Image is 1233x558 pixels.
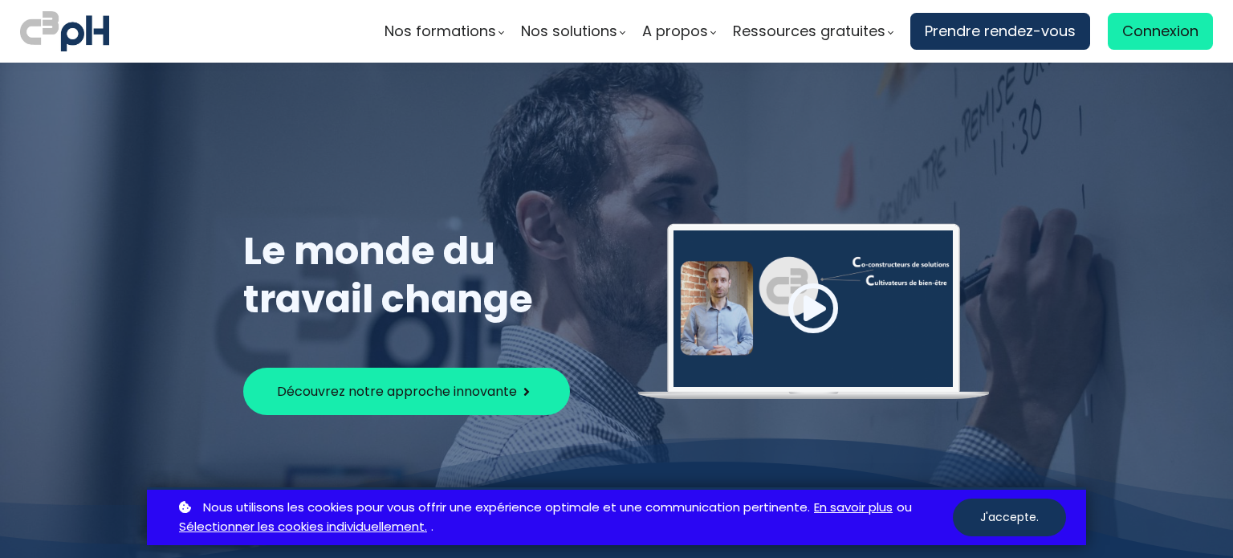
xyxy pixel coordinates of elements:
[175,498,953,538] p: ou .
[733,19,885,43] span: Ressources gratuites
[243,224,533,326] span: Le monde du travail change
[521,19,617,43] span: Nos solutions
[203,498,810,518] span: Nous utilisons les cookies pour vous offrir une expérience optimale et une communication pertinente.
[179,517,427,537] a: Sélectionner les cookies individuellement.
[1108,13,1213,50] a: Connexion
[243,368,570,415] button: Découvrez notre approche innovante
[1122,19,1198,43] span: Connexion
[385,19,496,43] span: Nos formations
[20,8,109,55] img: logo C3PH
[277,381,517,401] span: Découvrez notre approche innovante
[814,498,893,518] a: En savoir plus
[642,19,708,43] span: A propos
[925,19,1076,43] span: Prendre rendez-vous
[910,13,1090,50] a: Prendre rendez-vous
[953,499,1066,536] button: J'accepte.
